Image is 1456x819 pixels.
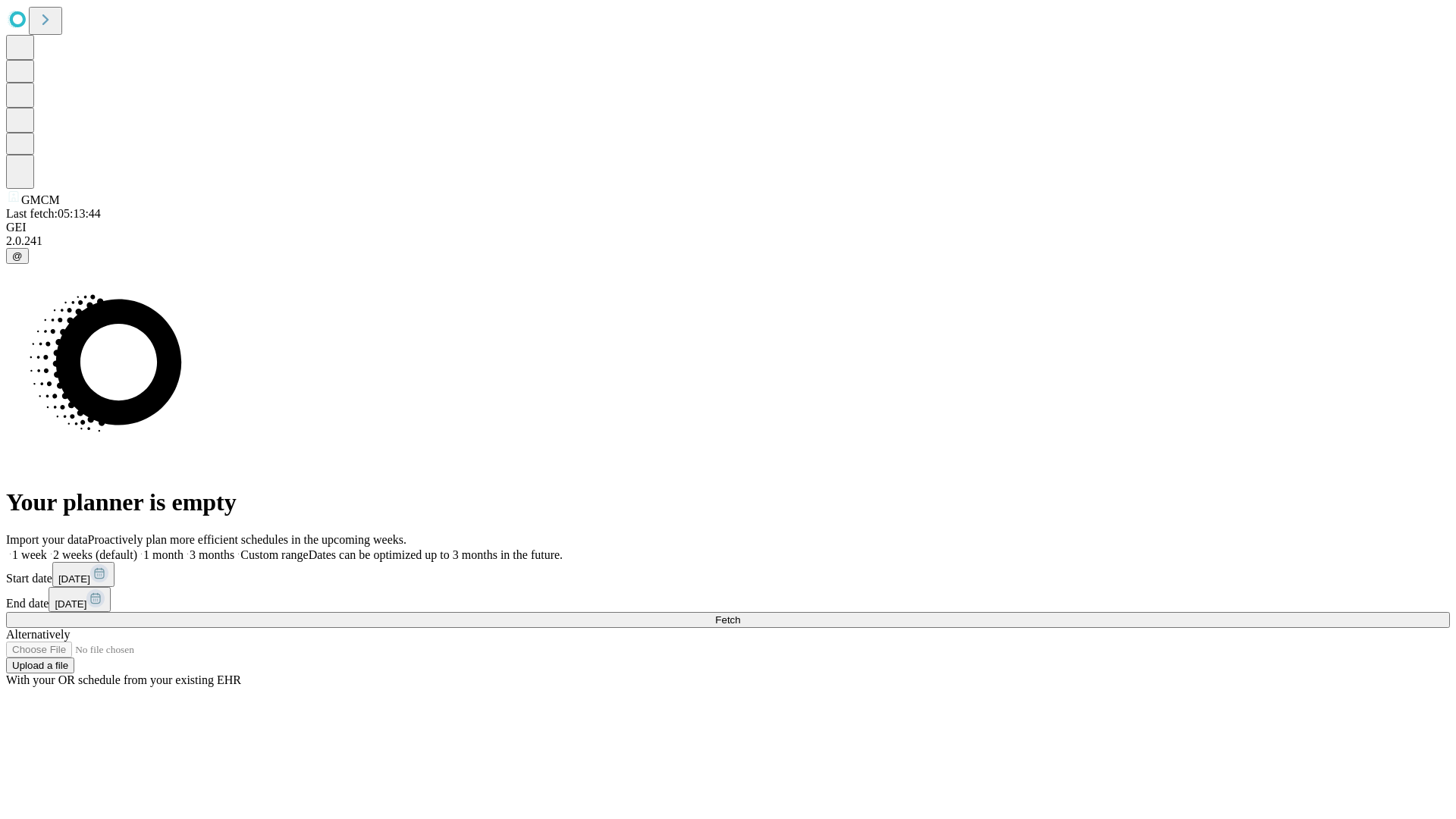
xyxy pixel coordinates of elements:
[6,657,74,673] button: Upload a file
[309,548,563,561] span: Dates can be optimized up to 3 months in the future.
[6,587,1450,612] div: End date
[58,573,90,585] span: [DATE]
[88,533,406,546] span: Proactively plan more efficient schedules in the upcoming weeks.
[6,562,1450,587] div: Start date
[6,207,101,220] span: Last fetch: 05:13:44
[6,533,88,546] span: Import your data
[6,488,1450,516] h1: Your planner is empty
[240,548,308,561] span: Custom range
[49,587,111,612] button: [DATE]
[6,673,241,686] span: With your OR schedule from your existing EHR
[12,548,47,561] span: 1 week
[12,250,23,262] span: @
[6,248,29,264] button: @
[52,562,115,587] button: [DATE]
[53,548,137,561] span: 2 weeks (default)
[6,221,1450,234] div: GEI
[55,598,86,610] span: [DATE]
[715,614,740,626] span: Fetch
[6,234,1450,248] div: 2.0.241
[190,548,234,561] span: 3 months
[6,612,1450,628] button: Fetch
[6,628,70,641] span: Alternatively
[143,548,184,561] span: 1 month
[21,193,60,206] span: GMCM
